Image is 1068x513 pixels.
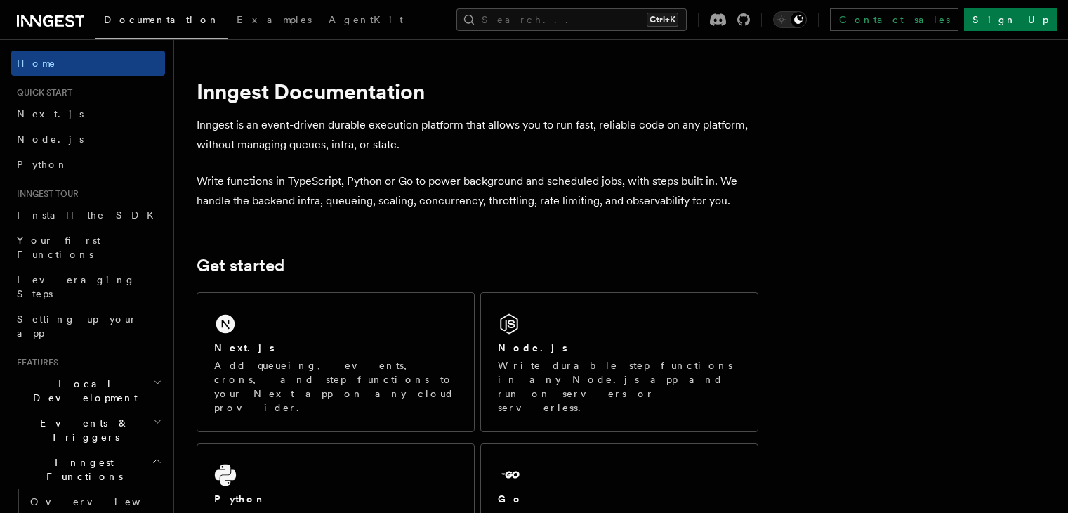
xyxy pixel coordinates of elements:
[11,126,165,152] a: Node.js
[11,410,165,450] button: Events & Triggers
[197,256,284,275] a: Get started
[104,14,220,25] span: Documentation
[773,11,807,28] button: Toggle dark mode
[964,8,1057,31] a: Sign Up
[11,87,72,98] span: Quick start
[95,4,228,39] a: Documentation
[17,108,84,119] span: Next.js
[17,274,136,299] span: Leveraging Steps
[647,13,678,27] kbd: Ctrl+K
[11,371,165,410] button: Local Development
[197,171,758,211] p: Write functions in TypeScript, Python or Go to power background and scheduled jobs, with steps bu...
[320,4,411,38] a: AgentKit
[17,313,138,339] span: Setting up your app
[17,134,84,145] span: Node.js
[329,14,403,25] span: AgentKit
[30,496,175,507] span: Overview
[830,8,958,31] a: Contact sales
[11,101,165,126] a: Next.js
[11,152,165,177] a: Python
[11,306,165,346] a: Setting up your app
[214,358,457,415] p: Add queueing, events, crons, and step functions to your Next app on any cloud provider.
[17,56,56,70] span: Home
[498,358,741,415] p: Write durable step functions in any Node.js app and run on servers or serverless.
[11,416,153,444] span: Events & Triggers
[11,377,153,405] span: Local Development
[17,209,162,221] span: Install the SDK
[11,357,58,368] span: Features
[11,455,152,483] span: Inngest Functions
[11,51,165,76] a: Home
[498,341,567,355] h2: Node.js
[11,267,165,306] a: Leveraging Steps
[498,492,523,506] h2: Go
[228,4,320,38] a: Examples
[197,292,475,432] a: Next.jsAdd queueing, events, crons, and step functions to your Next app on any cloud provider.
[17,235,100,260] span: Your first Functions
[11,450,165,489] button: Inngest Functions
[197,115,758,155] p: Inngest is an event-driven durable execution platform that allows you to run fast, reliable code ...
[17,159,68,170] span: Python
[214,341,275,355] h2: Next.js
[237,14,312,25] span: Examples
[480,292,758,432] a: Node.jsWrite durable step functions in any Node.js app and run on servers or serverless.
[214,492,266,506] h2: Python
[11,188,79,200] span: Inngest tour
[11,202,165,228] a: Install the SDK
[11,228,165,267] a: Your first Functions
[197,79,758,104] h1: Inngest Documentation
[456,8,687,31] button: Search...Ctrl+K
